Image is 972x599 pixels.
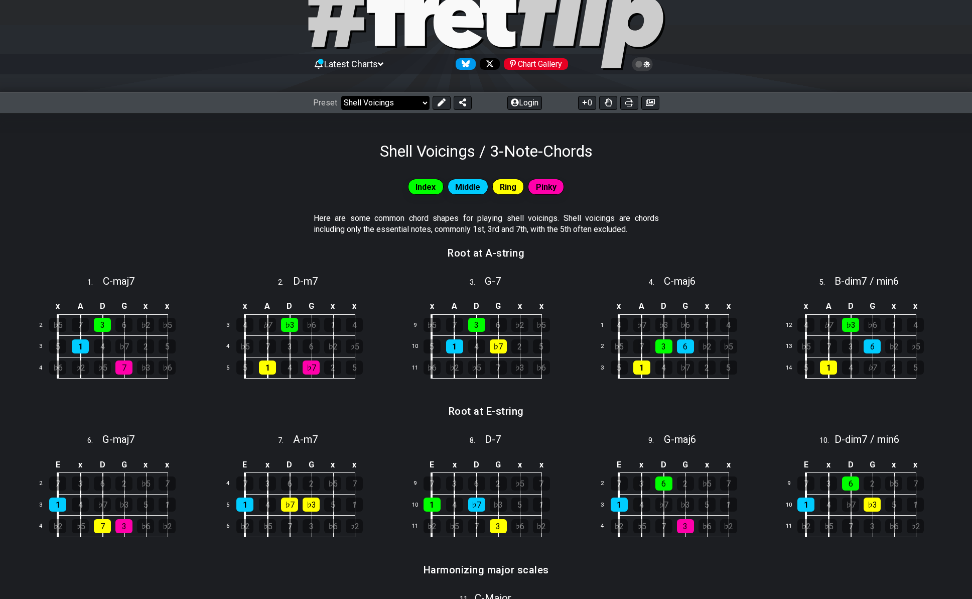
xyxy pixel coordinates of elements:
[324,498,341,512] div: 5
[87,277,102,288] span: 1 .
[533,476,550,491] div: 7
[649,277,664,288] span: 4 .
[424,519,441,533] div: ♭2
[455,180,480,194] span: Middle
[842,339,859,353] div: 3
[864,318,881,332] div: ♭6
[34,314,58,336] td: 2
[782,336,806,357] td: 13
[655,476,672,491] div: 6
[905,456,926,473] td: x
[699,361,716,375] div: 2
[536,180,557,194] span: Pinky
[842,498,859,512] div: ♭7
[281,361,298,375] div: 4
[303,318,320,332] div: ♭6
[864,361,881,375] div: ♭7
[611,361,628,375] div: 5
[137,361,154,375] div: ♭3
[500,58,568,70] a: #fretflip at Pinterest
[236,339,253,353] div: ♭5
[490,361,507,375] div: 7
[633,318,650,332] div: ♭7
[782,473,806,495] td: 9
[159,519,176,533] div: ♭2
[446,318,463,332] div: 7
[907,498,924,512] div: 1
[466,456,488,473] td: D
[341,96,430,110] select: Preset
[720,476,737,491] div: 7
[72,361,89,375] div: ♭2
[407,357,432,379] td: 11
[159,476,176,491] div: 7
[794,456,817,473] td: E
[407,473,432,495] td: 9
[641,96,659,110] button: Create image
[259,339,276,353] div: 7
[415,180,436,194] span: Index
[303,339,320,353] div: 6
[611,339,628,353] div: ♭5
[862,298,883,315] td: G
[530,298,552,315] td: x
[236,519,253,533] div: ♭2
[46,456,69,473] td: E
[135,298,157,315] td: x
[504,58,568,70] div: Chart Gallery
[468,339,485,353] div: 4
[862,456,883,473] td: G
[137,498,154,512] div: 5
[346,318,363,332] div: 4
[34,357,58,379] td: 4
[509,298,530,315] td: x
[820,339,837,353] div: 7
[485,433,501,445] span: D - 7
[256,298,279,315] td: A
[259,519,276,533] div: ♭5
[655,339,672,353] div: 3
[49,361,66,375] div: ♭6
[46,298,69,315] td: x
[424,339,441,353] div: 5
[533,318,550,332] div: ♭5
[782,357,806,379] td: 14
[720,498,737,512] div: 1
[115,476,132,491] div: 2
[49,318,66,332] div: ♭5
[718,298,739,315] td: x
[421,456,444,473] td: E
[533,498,550,512] div: 1
[655,498,672,512] div: ♭7
[69,298,92,315] td: A
[314,213,659,235] p: Here are some common chord shapes for playing shell voicings. Shell voicings are chords including...
[720,361,737,375] div: 5
[115,318,132,332] div: 6
[454,96,472,110] button: Share Preset
[324,318,341,332] div: 1
[293,275,318,287] span: D - m7
[674,456,696,473] td: G
[407,336,432,357] td: 10
[322,456,344,473] td: x
[72,318,89,332] div: 7
[699,476,716,491] div: ♭5
[595,314,619,336] td: 1
[674,298,696,315] td: G
[842,361,859,375] div: 4
[103,275,135,287] span: C - maj7
[578,96,596,110] button: 0
[797,339,814,353] div: ♭5
[677,476,694,491] div: 2
[446,498,463,512] div: 4
[819,435,835,446] span: 10 .
[885,498,902,512] div: 5
[485,275,501,287] span: G - 7
[883,298,905,315] td: x
[468,476,485,491] div: 6
[346,361,363,375] div: 5
[655,318,672,332] div: ♭3
[782,314,806,336] td: 12
[468,318,485,332] div: 3
[655,361,672,375] div: 4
